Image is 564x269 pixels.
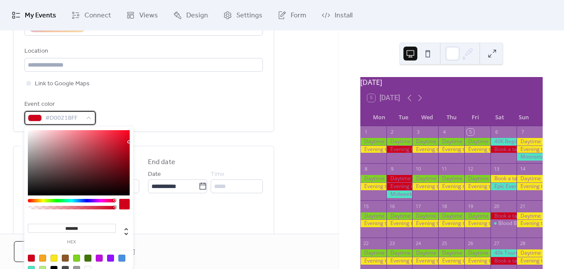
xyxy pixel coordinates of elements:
[464,249,490,257] div: Daytime table
[73,255,80,262] div: #7ED321
[386,257,413,265] div: Evening table
[389,129,396,135] div: 2
[45,113,82,124] span: #D0021BFF
[490,212,517,220] div: Book a table
[315,3,359,27] a: Install
[412,146,438,153] div: Evening table
[467,203,473,209] div: 19
[363,129,369,135] div: 1
[386,183,413,190] div: Evening table
[517,138,543,145] div: Daytime table
[360,175,386,182] div: Daytime table
[389,240,396,247] div: 23
[412,220,438,227] div: Evening table
[148,157,175,168] div: End date
[412,183,438,190] div: Evening table
[412,212,438,220] div: Daytime table
[441,240,447,247] div: 25
[441,129,447,135] div: 4
[28,255,35,262] div: #D0021B
[415,203,421,209] div: 17
[438,138,464,145] div: Daytime table
[415,240,421,247] div: 24
[438,249,464,257] div: Daytime table
[464,220,490,227] div: Evening table
[441,166,447,172] div: 11
[386,220,413,227] div: Evening table
[96,255,103,262] div: #BD10E0
[415,109,439,126] div: Wed
[28,240,116,245] label: hex
[441,203,447,209] div: 18
[367,109,391,126] div: Mon
[389,166,396,172] div: 9
[415,166,421,172] div: 10
[14,241,71,262] a: Cancel
[493,129,500,135] div: 6
[412,249,438,257] div: Daytime table
[148,169,161,180] span: Date
[490,257,517,265] div: Book a table
[490,220,517,227] div: Blood Bowl Tournament
[35,79,90,89] span: Link to Google Maps
[467,166,473,172] div: 12
[360,249,386,257] div: Daytime table
[467,129,473,135] div: 5
[517,175,543,182] div: Daytime table
[186,10,208,21] span: Design
[519,203,526,209] div: 21
[291,10,306,21] span: Form
[236,10,262,21] span: Settings
[360,257,386,265] div: Evening table
[519,129,526,135] div: 7
[467,240,473,247] div: 26
[386,249,413,257] div: Daytime table
[360,146,386,153] div: Evening table
[490,249,517,257] div: 40k Tournament
[24,99,94,110] div: Event color
[391,109,415,126] div: Tue
[84,10,111,21] span: Connect
[363,166,369,172] div: 8
[412,138,438,145] div: Daytime table
[415,129,421,135] div: 3
[107,255,114,262] div: #9013FE
[412,175,438,182] div: Daytime table
[360,138,386,145] div: Daytime table
[519,166,526,172] div: 14
[438,146,464,153] div: Evening table
[39,255,46,262] div: #F5A623
[24,46,261,57] div: Location
[5,3,63,27] a: My Events
[517,183,543,190] div: Evening table
[464,257,490,265] div: Evening table
[84,255,91,262] div: #417505
[498,220,557,227] div: Blood Bowl Tournament
[386,138,413,145] div: Daytime table
[487,109,511,126] div: Sat
[335,10,352,21] span: Install
[360,220,386,227] div: Evening table
[512,109,536,126] div: Sun
[440,109,463,126] div: Thu
[360,77,543,87] div: [DATE]
[363,203,369,209] div: 15
[386,212,413,220] div: Daytime table
[438,183,464,190] div: Evening table
[363,240,369,247] div: 22
[50,255,57,262] div: #F8E71C
[490,183,517,190] div: Epic Event
[360,212,386,220] div: Daytime table
[438,220,464,227] div: Evening table
[438,175,464,182] div: Daytime table
[62,255,69,262] div: #8B572A
[438,212,464,220] div: Daytime table
[517,146,543,153] div: Evening table
[493,240,500,247] div: 27
[517,220,543,227] div: Evening table
[517,249,543,257] div: Daytime table
[120,3,164,27] a: Views
[271,3,313,27] a: Form
[118,255,125,262] div: #4A90E2
[490,138,517,145] div: 40K Beginners Tournament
